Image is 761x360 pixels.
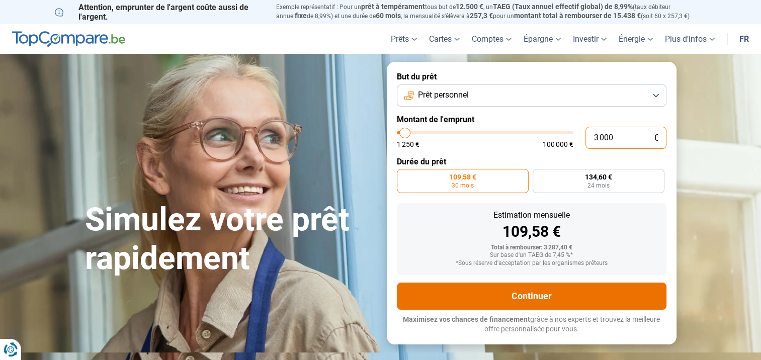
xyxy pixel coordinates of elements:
[423,24,466,54] a: Cartes
[466,24,518,54] a: Comptes
[405,260,658,267] div: *Sous réserve d'acceptation par les organismes prêteurs
[514,12,641,20] span: montant total à rembourser de 15.438 €
[405,252,658,259] div: Sur base d'un TAEG de 7,45 %*
[659,24,721,54] a: Plus d'infos
[405,244,658,251] div: Total à rembourser: 3 287,40 €
[361,3,425,11] span: prêt à tempérament
[397,283,666,310] button: Continuer
[418,89,469,101] span: Prêt personnel
[385,24,423,54] a: Prêts
[85,201,375,278] h1: Simulez votre prêt rapidement
[397,84,666,107] button: Prêt personnel
[397,157,666,166] label: Durée du prêt
[518,24,567,54] a: Épargne
[456,3,483,11] span: 12.500 €
[397,141,419,148] span: 1 250 €
[397,315,666,334] p: grâce à nos experts et trouvez la meilleure offre personnalisée pour vous.
[654,134,658,142] span: €
[276,3,707,21] p: Exemple représentatif : Pour un tous but de , un (taux débiteur annuel de 8,99%) et une durée de ...
[585,173,612,181] span: 134,60 €
[403,315,530,323] span: Maximisez vos chances de financement
[470,12,493,20] span: 257,3 €
[449,173,476,181] span: 109,58 €
[567,24,613,54] a: Investir
[376,12,401,20] span: 60 mois
[405,224,658,239] div: 109,58 €
[543,141,573,148] span: 100 000 €
[733,24,755,54] a: fr
[397,72,666,81] label: But du prêt
[295,12,307,20] span: fixe
[12,31,125,47] img: TopCompare
[452,183,474,189] span: 30 mois
[405,211,658,219] div: Estimation mensuelle
[587,183,610,189] span: 24 mois
[55,3,264,22] p: Attention, emprunter de l'argent coûte aussi de l'argent.
[493,3,633,11] span: TAEG (Taux annuel effectif global) de 8,99%
[613,24,659,54] a: Énergie
[397,115,666,124] label: Montant de l'emprunt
